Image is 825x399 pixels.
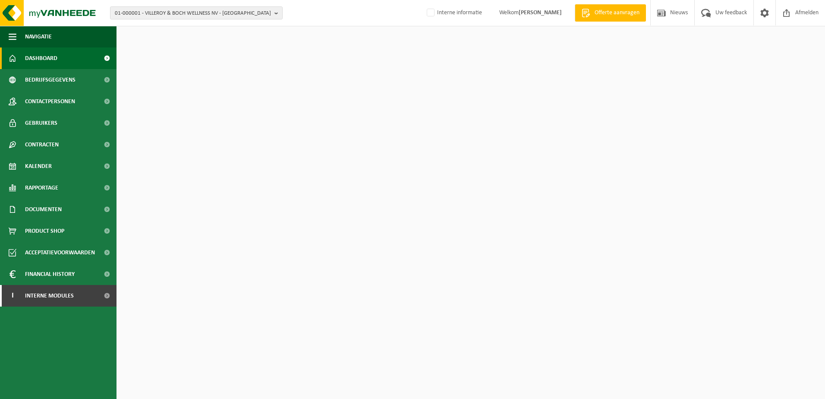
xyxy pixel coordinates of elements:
[25,220,64,242] span: Product Shop
[25,155,52,177] span: Kalender
[575,4,646,22] a: Offerte aanvragen
[110,6,283,19] button: 01-000001 - VILLEROY & BOCH WELLNESS NV - [GEOGRAPHIC_DATA]
[25,177,58,199] span: Rapportage
[25,199,62,220] span: Documenten
[25,285,74,307] span: Interne modules
[9,285,16,307] span: I
[25,26,52,47] span: Navigatie
[592,9,642,17] span: Offerte aanvragen
[25,134,59,155] span: Contracten
[25,91,75,112] span: Contactpersonen
[25,112,57,134] span: Gebruikers
[519,9,562,16] strong: [PERSON_NAME]
[25,69,76,91] span: Bedrijfsgegevens
[25,242,95,263] span: Acceptatievoorwaarden
[25,47,57,69] span: Dashboard
[25,263,75,285] span: Financial History
[425,6,482,19] label: Interne informatie
[115,7,271,20] span: 01-000001 - VILLEROY & BOCH WELLNESS NV - [GEOGRAPHIC_DATA]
